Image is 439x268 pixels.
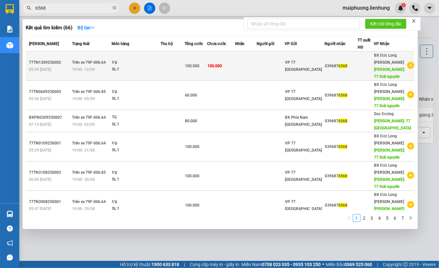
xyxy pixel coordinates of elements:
span: Trên xe 79F-006.64 [72,199,106,204]
span: 19:00 - 31/08 [72,148,95,152]
a: 7 [399,215,407,222]
span: [PERSON_NAME]: 77 thái nguyên [374,177,405,189]
span: [PERSON_NAME]: 77 [GEOGRAPHIC_DATA] [374,119,411,130]
span: Nhãn [235,42,244,46]
div: TG [112,114,160,121]
div: t/g [112,169,160,176]
span: BX Đức Long [PERSON_NAME] [374,53,404,65]
span: VP 77 [GEOGRAPHIC_DATA] [285,199,322,211]
span: BX Đức Long [PERSON_NAME] [374,163,404,175]
span: plus-circle [407,62,414,69]
span: 05:47 [DATE] [29,207,51,211]
span: notification [7,240,13,246]
span: Tổng cước [185,42,203,46]
span: VP 77 [GEOGRAPHIC_DATA] [285,60,322,72]
li: 7 [399,214,407,222]
span: 80.000 [185,119,197,123]
button: Kết nối tổng đài [365,19,407,29]
span: BX Đức Long [PERSON_NAME] [374,82,404,94]
span: 19:00 - 05/09 [72,97,95,101]
span: 19:00 - 29/08 [72,207,95,211]
div: SL: 1 [112,95,160,102]
li: 3 [368,214,376,222]
span: 60.000 [185,93,197,97]
span: search [27,6,31,10]
span: Người gửi [257,42,275,46]
span: left [347,216,351,220]
span: 100.000 [185,174,199,178]
span: 6568 [338,93,347,97]
span: right [409,216,413,220]
span: VP Gửi [285,42,297,46]
div: 77TN1309250002 [29,59,70,66]
div: SL: 1 [112,147,160,154]
span: 05:29 [DATE] [29,148,51,152]
div: SL: 1 [112,205,160,212]
li: Previous Page [345,214,353,222]
a: 6 [392,215,399,222]
a: 5 [384,215,391,222]
div: 039687 [325,92,357,99]
a: 4 [376,215,383,222]
button: Bộ lọcdown [72,23,100,33]
div: 039687 [325,202,357,209]
span: 100.000 [185,64,199,68]
div: 77TN0609250005 [29,88,70,95]
input: Tìm tên, số ĐT hoặc mã đơn [35,5,111,12]
span: plus-circle [407,201,414,208]
span: [PERSON_NAME] [29,42,59,46]
span: [PERSON_NAME]: 77 thái nguyên [374,67,405,79]
div: 77TN3108250002 [29,169,70,176]
div: t/g [112,140,160,147]
span: [PERSON_NAME]: 77 thái nguyên [374,207,405,218]
span: Trên xe 79F-006.85 [72,89,106,94]
div: SL: 1 [112,176,160,183]
span: Dọc Đường [374,112,394,116]
button: right [407,214,415,222]
span: Trên xe 79F-006.64 [72,115,106,120]
li: 2 [361,214,368,222]
span: plus-circle [407,91,414,98]
span: 19:00 - 30/08 [72,177,95,182]
span: 07:15 [DATE] [29,122,51,127]
div: 039687 [325,143,357,150]
span: plus-circle [407,172,414,179]
img: logo-vxr [5,4,14,14]
div: SL: 1 [112,121,160,128]
span: BX Đức Long [PERSON_NAME] [374,192,404,204]
li: 6 [391,214,399,222]
span: Trên xe 79F-006.64 [72,141,106,145]
span: 6568 [338,144,347,149]
img: solution-icon [6,26,13,32]
span: 100.000 [185,203,199,208]
span: VP 77 [GEOGRAPHIC_DATA] [285,141,322,152]
span: Chưa cước [207,42,226,46]
span: Người nhận [325,42,345,46]
span: 100.000 [207,64,222,68]
img: warehouse-icon [6,211,13,217]
span: Trạng thái [72,42,89,46]
span: 05:36 [DATE] [29,97,51,101]
div: t/g [112,88,160,95]
span: Kết nối tổng đài [370,20,401,27]
span: [PERSON_NAME]: 77 thái nguyên [374,97,405,108]
span: 6568 [338,64,347,68]
a: 1 [353,215,360,222]
span: Món hàng [112,42,129,46]
div: 039687 [325,63,357,69]
span: Trên xe 79F-006.85 [72,170,106,175]
span: question-circle [7,226,13,232]
li: 5 [384,214,391,222]
span: Trên xe 79F-006.64 [72,60,106,65]
li: 1 [353,214,361,222]
span: VP 77 [GEOGRAPHIC_DATA] [285,89,322,101]
span: 06:06 [DATE] [29,177,51,182]
li: Next Page [407,214,415,222]
a: 2 [361,215,368,222]
span: plus-circle [407,143,414,150]
span: 19:00 - 02/09 [72,122,95,127]
span: close-circle [113,6,116,10]
span: 100.000 [185,144,199,149]
span: 05:39 [DATE] [29,67,51,72]
strong: Bộ lọc [78,25,95,30]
